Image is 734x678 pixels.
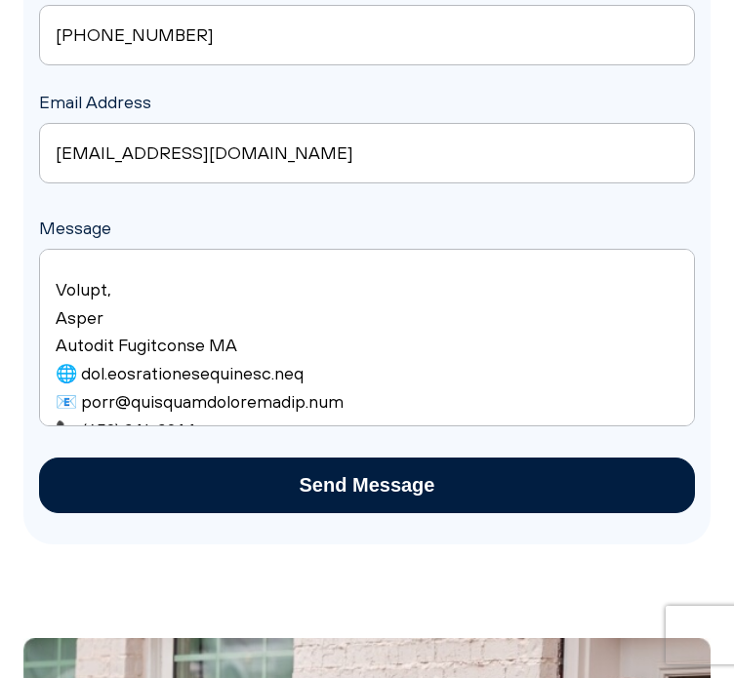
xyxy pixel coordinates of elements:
textarea: Message [39,249,695,426]
input: Email Address [39,123,695,183]
label: Email Address [39,92,695,158]
input: Phone [39,5,695,65]
label: Message [39,218,695,266]
input: Send Message [39,458,695,513]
